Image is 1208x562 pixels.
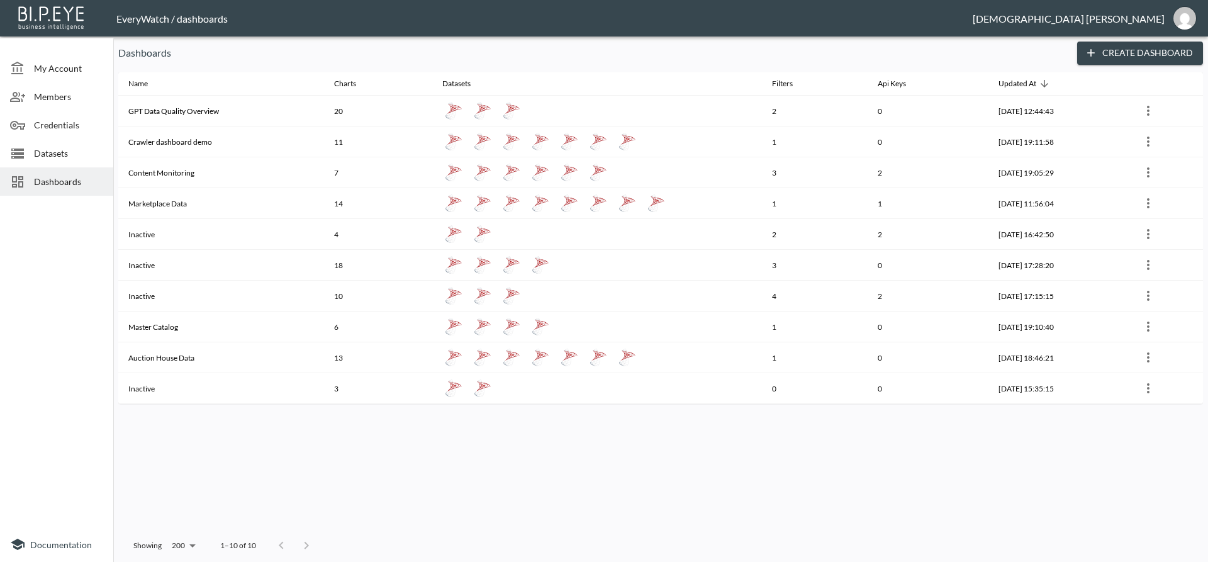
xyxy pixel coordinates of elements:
[471,254,494,276] a: Auction_Event_Sync_&_Publish
[500,315,523,338] a: MasterCatalog_FullCatalog_Overview
[988,342,1129,373] th: 2025-05-04, 18:46:21
[432,96,761,126] th: {"type":"div","key":null,"ref":null,"props":{"style":{"display":"flex","gap":10},"children":[{"ty...
[442,346,465,369] a: AuctionHouse_FullReport_ManufacturerLevel
[878,76,922,91] span: Api Keys
[118,373,324,404] th: Inactive
[762,126,868,157] th: 1
[442,284,465,307] a: Auction_Lots_Status_Monthly
[474,164,491,181] img: mssql icon
[762,188,868,219] th: 1
[34,118,103,132] span: Credentials
[442,99,465,122] a: GPT_Daily_BrandWise_Count
[503,318,520,335] img: mssql icon
[324,342,433,373] th: 13
[503,256,520,274] img: mssql icon
[324,157,433,188] th: 7
[471,99,494,122] a: GPT_Daily_Count
[998,76,1053,91] span: Updated At
[616,192,639,215] a: Marketplace_Sync&Publish
[590,349,607,366] img: mssql icon
[220,540,256,551] p: 1–10 of 10
[988,250,1129,281] th: 2025-05-07, 17:28:20
[868,126,988,157] th: 0
[561,194,578,212] img: mssql icon
[16,3,88,31] img: bipeye-logo
[432,250,761,281] th: {"type":"div","key":null,"ref":null,"props":{"style":{"display":"flex","gap":10},"children":[{"ty...
[432,157,761,188] th: {"type":"div","key":null,"ref":null,"props":{"style":{"display":"flex","gap":10},"children":[{"ty...
[1128,219,1203,250] th: {"type":{"isMobxInjector":true,"displayName":"inject-with-userStore-stripeStore-dashboardsStore(O...
[762,342,868,373] th: 1
[432,126,761,157] th: {"type":"div","key":null,"ref":null,"props":{"style":{"display":"flex","gap":10},"children":[{"ty...
[442,130,465,153] a: Source_Count_Sold
[445,133,462,150] img: mssql icon
[128,76,148,91] div: Name
[445,318,462,335] img: mssql icon
[647,194,665,212] img: mssql icon
[118,157,324,188] th: Content Monitoring
[442,76,487,91] span: Datasets
[471,130,494,153] a: Source_Count_Active
[988,312,1129,342] th: 2025-05-04, 19:10:40
[561,349,578,366] img: mssql icon
[988,96,1129,126] th: 2025-08-20, 12:44:43
[474,256,491,274] img: mssql icon
[618,349,636,366] img: mssql icon
[645,192,668,215] a: Marketplace_DailyPublishBySource
[878,76,906,91] div: Api Keys
[324,96,433,126] th: 20
[500,161,523,184] a: ContentMonitoring_MarketLevel
[445,256,462,274] img: mssql icon
[1128,157,1203,188] th: {"type":{"isMobxInjector":true,"displayName":"inject-with-userStore-stripeStore-dashboardsStore(O...
[988,188,1129,219] th: 2025-05-19, 11:56:04
[1128,342,1203,373] th: {"type":{"isMobxInjector":true,"displayName":"inject-with-userStore-stripeStore-dashboardsStore(O...
[503,102,520,120] img: mssql icon
[432,312,761,342] th: {"type":"div","key":null,"ref":null,"props":{"style":{"display":"flex","gap":10},"children":[{"ty...
[1138,132,1158,152] button: more
[868,373,988,404] th: 0
[432,281,761,312] th: {"type":"div","key":null,"ref":null,"props":{"style":{"display":"flex","gap":10},"children":[{"ty...
[1138,255,1158,275] button: more
[1138,317,1158,337] button: more
[34,62,103,75] span: My Account
[868,96,988,126] th: 0
[529,192,552,215] a: HistoricMarketplace
[445,287,462,305] img: mssql icon
[118,45,1067,60] p: Dashboards
[868,342,988,373] th: 0
[1128,96,1203,126] th: {"type":{"isMobxInjector":true,"displayName":"inject-with-userStore-stripeStore-dashboardsStore(O...
[1128,188,1203,219] th: {"type":{"isMobxInjector":true,"displayName":"inject-with-userStore-stripeStore-dashboardsStore(O...
[973,13,1165,25] div: [DEMOGRAPHIC_DATA] [PERSON_NAME]
[471,192,494,215] a: Marketplace_FullReport_MarketLevel
[1077,42,1203,65] button: Create Dashboard
[445,225,462,243] img: mssql icon
[998,76,1036,91] div: Updated At
[445,164,462,181] img: mssql icon
[1138,347,1158,368] button: more
[445,349,462,366] img: mssql icon
[500,192,523,215] a: Marketplace_ListingsByStatus
[10,537,103,552] a: Documentation
[1138,162,1158,183] button: more
[471,315,494,338] a: Dashboard_MasterCatalog_AttributeAnalysis
[1138,378,1158,398] button: more
[762,281,868,312] th: 4
[34,147,103,160] span: Datasets
[558,161,581,184] a: ContentControl_RawReferencesToSync
[529,315,552,338] a: MasterCatalog_FullCatalog
[471,377,494,400] a: Image errors
[1138,286,1158,306] button: more
[762,157,868,188] th: 3
[118,250,324,281] th: Inactive
[561,133,578,150] img: mssql icon
[471,284,494,307] a: Benda Moderation Report
[616,346,639,369] a: AuctionHouse_FullReport_SourceLevel2
[432,342,761,373] th: {"type":"div","key":null,"ref":null,"props":{"style":{"display":"flex","gap":10},"children":[{"ty...
[128,76,164,91] span: Name
[471,161,494,184] a: ContentMonitoring_ManufacturerLevel
[532,133,549,150] img: mssql icon
[762,312,868,342] th: 1
[587,130,610,153] a: Source_Count_Overall
[1128,250,1203,281] th: {"type":{"isMobxInjector":true,"displayName":"inject-with-userStore-stripeStore-dashboardsStore(O...
[471,346,494,369] a: AuctionHouse_FullReport_EventLevel
[118,281,324,312] th: Inactive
